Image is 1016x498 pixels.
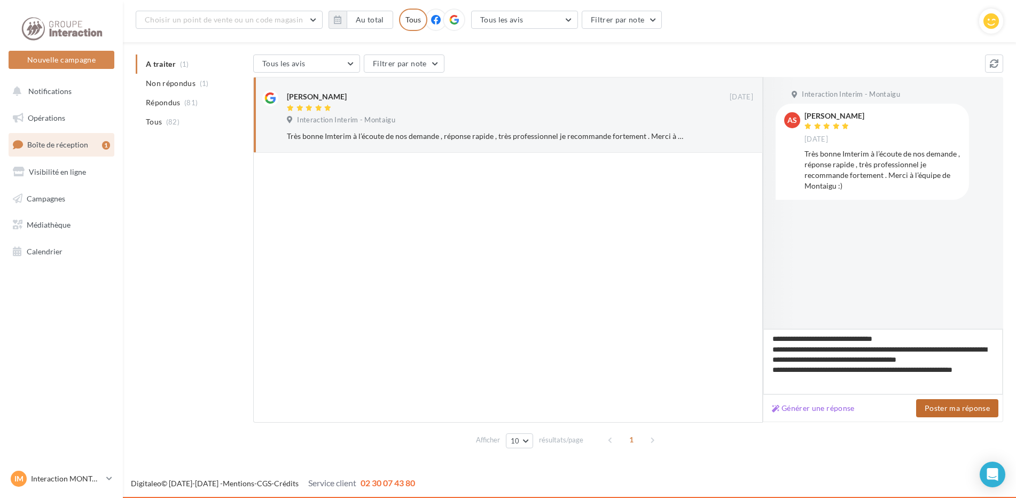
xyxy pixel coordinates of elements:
[145,15,303,24] span: Choisir un point de vente ou un code magasin
[136,11,323,29] button: Choisir un point de vente ou un code magasin
[916,399,998,417] button: Poster ma réponse
[9,469,114,489] a: IM Interaction MONTAIGU
[297,115,395,125] span: Interaction Interim - Montaigu
[787,115,797,126] span: AS
[27,140,88,149] span: Boîte de réception
[27,247,62,256] span: Calendrier
[980,462,1005,487] div: Open Intercom Messenger
[184,98,198,107] span: (81)
[768,402,859,415] button: Générer une réponse
[506,433,533,448] button: 10
[31,473,102,484] p: Interaction MONTAIGU
[6,107,116,129] a: Opérations
[29,167,86,176] span: Visibilité en ligne
[9,51,114,69] button: Nouvelle campagne
[511,437,520,445] span: 10
[308,478,356,488] span: Service client
[200,79,209,88] span: (1)
[6,161,116,183] a: Visibilité en ligne
[14,473,24,484] span: IM
[274,479,299,488] a: Crédits
[166,118,179,126] span: (82)
[27,193,65,203] span: Campagnes
[146,97,181,108] span: Répondus
[262,59,306,68] span: Tous les avis
[804,135,828,144] span: [DATE]
[802,90,900,99] span: Interaction Interim - Montaigu
[804,149,960,191] div: Très bonne Imterim à l’écoute de nos demande , réponse rapide , très professionnel je recommande ...
[6,240,116,263] a: Calendrier
[146,78,196,89] span: Non répondus
[6,80,112,103] button: Notifications
[6,188,116,210] a: Campagnes
[347,11,393,29] button: Au total
[471,11,578,29] button: Tous les avis
[329,11,393,29] button: Au total
[476,435,500,445] span: Afficher
[28,87,72,96] span: Notifications
[361,478,415,488] span: 02 30 07 43 80
[287,131,684,142] div: Très bonne Imterim à l’écoute de nos demande , réponse rapide , très professionnel je recommande ...
[6,214,116,236] a: Médiathèque
[146,116,162,127] span: Tous
[223,479,254,488] a: Mentions
[364,55,444,73] button: Filtrer par note
[287,91,347,102] div: [PERSON_NAME]
[102,141,110,150] div: 1
[582,11,662,29] button: Filtrer par note
[131,479,415,488] span: © [DATE]-[DATE] - - -
[6,133,116,156] a: Boîte de réception1
[730,92,753,102] span: [DATE]
[28,113,65,122] span: Opérations
[399,9,427,31] div: Tous
[804,112,864,120] div: [PERSON_NAME]
[27,220,71,229] span: Médiathèque
[623,431,640,448] span: 1
[131,479,161,488] a: Digitaleo
[539,435,583,445] span: résultats/page
[480,15,523,24] span: Tous les avis
[257,479,271,488] a: CGS
[253,55,360,73] button: Tous les avis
